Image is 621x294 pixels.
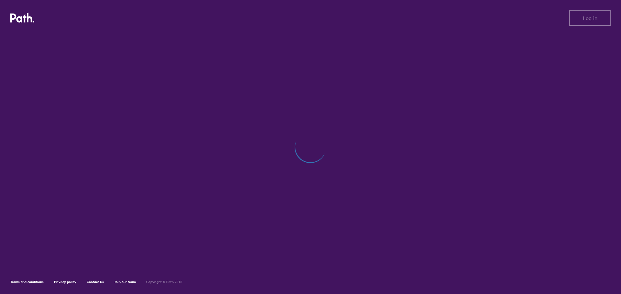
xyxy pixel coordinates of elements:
[569,10,611,26] button: Log in
[583,15,597,21] span: Log in
[87,280,104,284] a: Contact Us
[114,280,136,284] a: Join our team
[146,280,182,284] h6: Copyright © Path 2018
[54,280,76,284] a: Privacy policy
[10,280,44,284] a: Terms and conditions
